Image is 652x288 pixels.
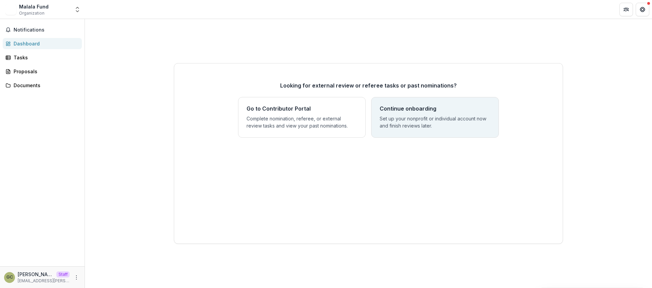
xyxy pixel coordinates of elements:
div: Malala Fund [19,3,49,10]
a: Documents [3,80,82,91]
p: [EMAIL_ADDRESS][PERSON_NAME][DOMAIN_NAME] [18,278,70,284]
p: [PERSON_NAME] [18,271,54,278]
button: Get Help [636,3,649,16]
div: Go to Contributor PortalComplete nomination, referee, or external review tasks and view your past... [238,97,366,137]
h4: Go to Contributor Portal [247,105,311,112]
div: Continue onboardingSet up your nonprofit or individual account now and finish reviews later. [371,97,499,137]
a: Proposals [3,66,82,77]
div: Proposals [14,68,76,75]
div: Dashboard [14,40,76,47]
h4: Continue onboarding [380,105,436,112]
button: Notifications [3,24,82,35]
a: Tasks [3,52,82,63]
span: Notifications [14,27,79,33]
h3: Looking for external review or referee tasks or past nominations? [280,82,457,89]
p: Set up your nonprofit or individual account now and finish reviews later. [380,115,490,129]
p: Complete nomination, referee, or external review tasks and view your past nominations. [247,115,357,129]
button: Partners [619,3,633,16]
img: Malala Fund [5,4,16,15]
a: Dashboard [3,38,82,49]
div: Grace Chang [6,275,13,280]
button: Open entity switcher [73,3,82,16]
div: Documents [14,82,76,89]
div: Tasks [14,54,76,61]
button: More [72,273,80,282]
span: Organization [19,10,44,16]
p: Staff [56,271,70,277]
